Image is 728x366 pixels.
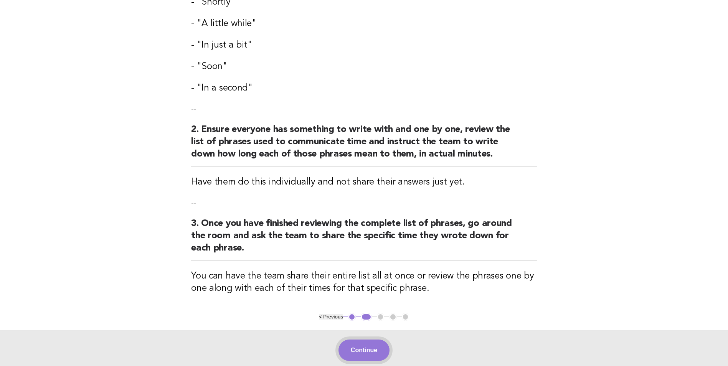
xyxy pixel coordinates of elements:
button: 1 [348,313,356,321]
button: < Previous [319,314,343,320]
h2: 2. Ensure everyone has something to write with and one by one, review the list of phrases used to... [191,124,537,167]
p: -- [191,104,537,114]
h2: 3. Once you have finished reviewing the complete list of phrases, go around the room and ask the ... [191,218,537,261]
button: 2 [361,313,372,321]
h3: - "Soon" [191,61,537,73]
button: Continue [338,340,390,361]
h3: - "In a second" [191,82,537,94]
h3: Have them do this individually and not share their answers just yet. [191,176,537,188]
h3: - "A little while" [191,18,537,30]
h3: - "In just a bit" [191,39,537,51]
h3: You can have the team share their entire list all at once or review the phrases one by one along ... [191,270,537,295]
p: -- [191,198,537,208]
